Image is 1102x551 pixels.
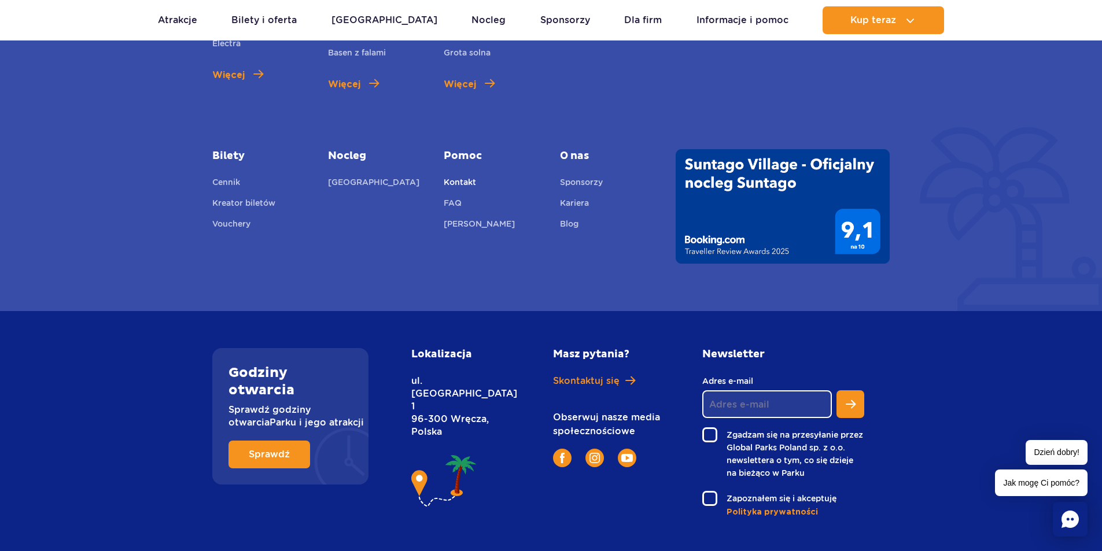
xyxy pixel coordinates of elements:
[444,46,491,62] a: Grota solna
[1053,502,1088,537] div: Chat
[560,453,565,463] img: Facebook
[624,6,662,34] a: Dla firm
[702,427,864,479] label: Zgadzam się na przesyłanie przez Global Parks Poland sp. z o.o. newslettera o tym, co się dzieje ...
[727,506,818,518] span: Polityka prywatności
[328,176,419,192] a: [GEOGRAPHIC_DATA]
[553,348,665,361] h2: Masz pytania?
[328,149,426,163] a: Nocleg
[249,450,290,459] span: Sprawdź
[560,176,603,192] a: Sponsorzy
[228,441,310,468] a: Sprawdź
[702,348,864,361] h2: Newsletter
[540,6,590,34] a: Sponsorzy
[444,149,542,163] a: Pomoc
[553,375,665,387] a: Skontaktuj się
[158,6,197,34] a: Atrakcje
[727,506,864,518] a: Polityka prywatności
[823,6,944,34] button: Kup teraz
[411,348,501,361] h2: Lokalizacja
[702,390,832,418] input: Adres e-mail
[212,217,250,234] a: Vouchery
[589,453,600,463] img: Instagram
[212,176,240,192] a: Cennik
[228,364,352,399] h2: Godziny otwarcia
[471,6,506,34] a: Nocleg
[995,469,1088,496] span: Jak mogę Ci pomóc?
[702,491,864,506] label: Zapoznałem się i akceptuję
[212,197,275,213] a: Kreator biletów
[331,6,437,34] a: [GEOGRAPHIC_DATA]
[212,37,241,53] a: Electra
[328,46,386,62] a: Basen z falami
[444,77,495,91] a: Więcej
[836,390,864,418] button: Zapisz się do newslettera
[553,411,665,438] p: Obserwuj nasze media społecznościowe
[231,6,297,34] a: Bilety i oferta
[560,217,578,234] a: Blog
[444,197,462,213] a: FAQ
[621,454,633,462] img: YouTube
[676,149,890,264] img: Traveller Review Awards 2025' od Booking.com dla Suntago Village - wynik 9.1/10
[553,375,620,387] span: Skontaktuj się
[444,217,515,234] a: [PERSON_NAME]
[444,176,476,192] a: Kontakt
[696,6,788,34] a: Informacje i pomoc
[328,77,360,91] span: Więcej
[444,77,476,91] span: Więcej
[212,68,263,82] a: Więcej
[411,375,501,438] p: ul. [GEOGRAPHIC_DATA] 1 96-300 Wręcza, Polska
[850,15,896,25] span: Kup teraz
[328,77,379,91] a: Więcej
[212,68,245,82] span: Więcej
[212,149,311,163] a: Bilety
[560,149,658,163] span: O nas
[1026,440,1088,465] span: Dzień dobry!
[560,197,589,213] a: Kariera
[702,375,832,387] label: Adres e-mail
[228,404,352,429] p: Sprawdź godziny otwarcia Parku i jego atrakcji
